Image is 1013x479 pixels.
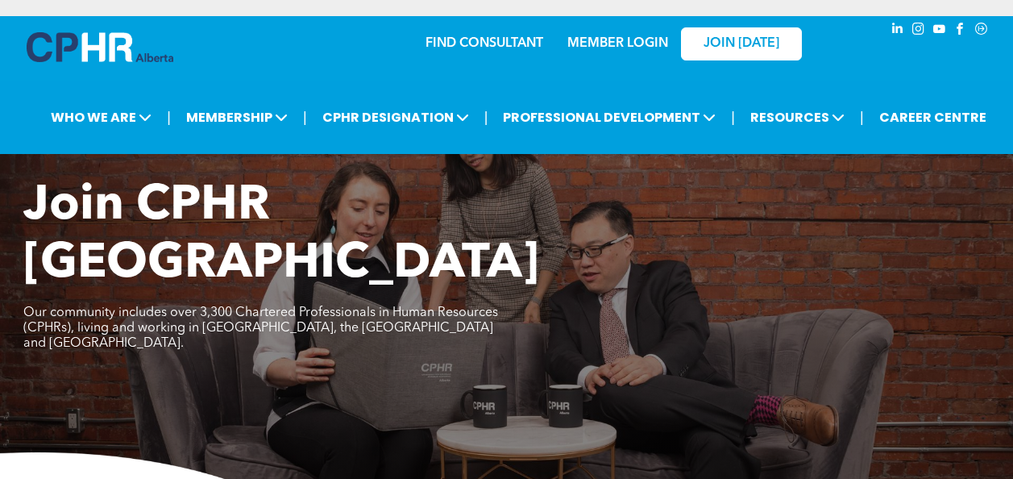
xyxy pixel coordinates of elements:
[426,37,543,50] a: FIND CONSULTANT
[318,102,474,132] span: CPHR DESIGNATION
[874,102,991,132] a: CAREER CENTRE
[167,101,171,134] li: |
[745,102,849,132] span: RESOURCES
[973,20,990,42] a: Social network
[23,182,539,289] span: Join CPHR [GEOGRAPHIC_DATA]
[704,36,779,52] span: JOIN [DATE]
[23,306,498,350] span: Our community includes over 3,300 Chartered Professionals in Human Resources (CPHRs), living and ...
[931,20,949,42] a: youtube
[46,102,156,132] span: WHO WE ARE
[889,20,907,42] a: linkedin
[303,101,307,134] li: |
[860,101,864,134] li: |
[498,102,720,132] span: PROFESSIONAL DEVELOPMENT
[181,102,293,132] span: MEMBERSHIP
[484,101,488,134] li: |
[731,101,735,134] li: |
[952,20,969,42] a: facebook
[567,37,668,50] a: MEMBER LOGIN
[681,27,802,60] a: JOIN [DATE]
[27,32,173,62] img: A blue and white logo for cp alberta
[910,20,928,42] a: instagram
